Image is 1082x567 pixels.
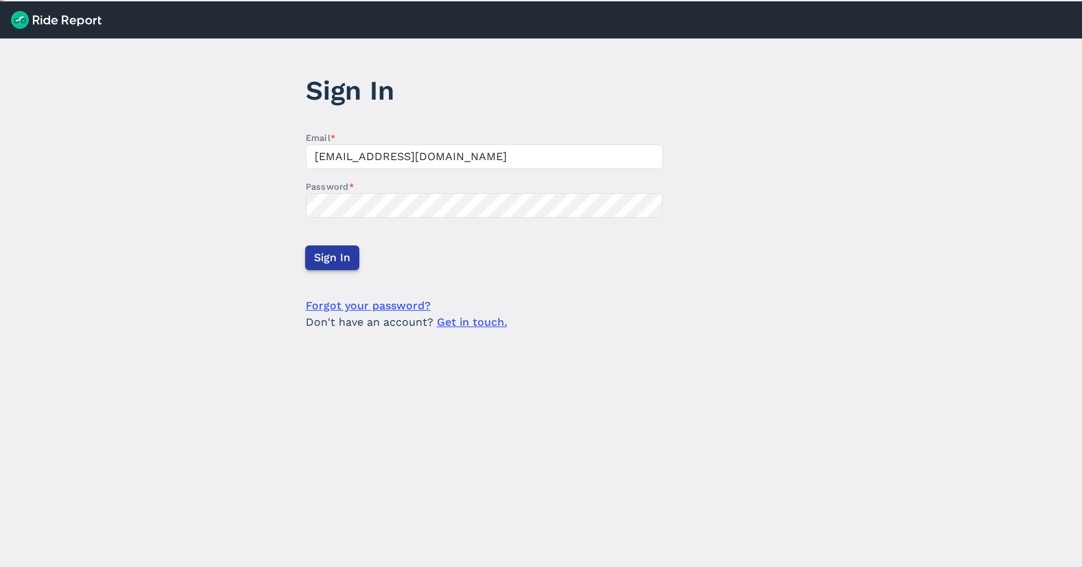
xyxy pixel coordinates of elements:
h1: Sign In [306,71,663,109]
button: Sign In [305,245,359,270]
a: Forgot your password? [306,298,431,314]
img: Ride Report [11,11,102,29]
span: Don't have an account? [306,314,507,331]
label: Password [306,180,663,193]
span: Sign In [314,249,350,266]
label: Email [306,131,663,144]
a: Get in touch. [437,315,507,329]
